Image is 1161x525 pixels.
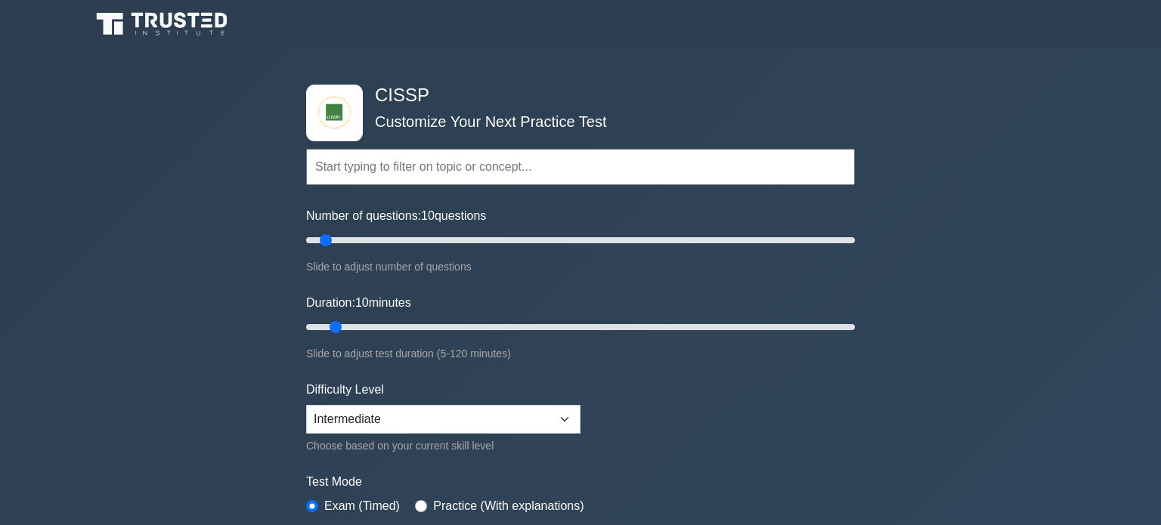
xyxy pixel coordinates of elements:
[433,497,584,515] label: Practice (With explanations)
[306,473,855,491] label: Test Mode
[306,258,855,276] div: Slide to adjust number of questions
[306,207,486,225] label: Number of questions: questions
[306,294,411,312] label: Duration: minutes
[421,209,435,222] span: 10
[306,437,580,455] div: Choose based on your current skill level
[306,381,384,399] label: Difficulty Level
[306,344,855,363] div: Slide to adjust test duration (5-120 minutes)
[324,497,400,515] label: Exam (Timed)
[369,85,781,107] h4: CISSP
[355,296,369,309] span: 10
[306,149,855,185] input: Start typing to filter on topic or concept...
